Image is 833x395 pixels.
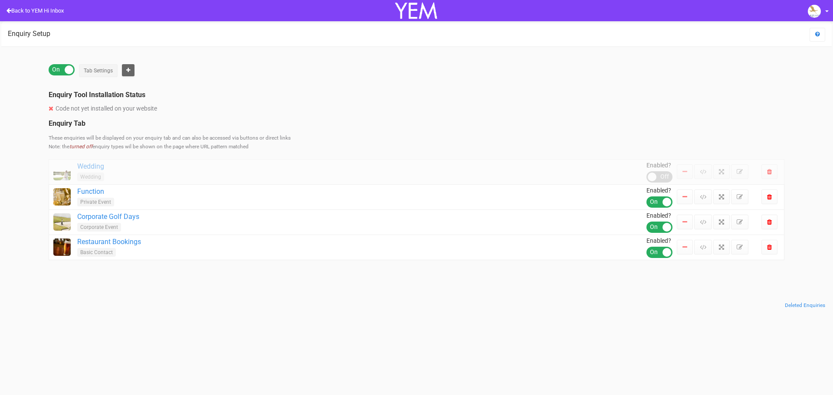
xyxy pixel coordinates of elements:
[69,144,92,150] em: turned off
[808,5,821,18] img: open-uri20190603-4-4pz1fg
[646,186,677,195] div: Enabled?
[49,119,784,129] legend: Enquiry Tab
[77,187,646,197] a: Function
[77,223,121,232] span: Corporate Event
[646,211,677,220] div: Enabled?
[77,173,104,181] span: Wedding
[646,236,677,245] div: Enabled?
[395,2,438,19] img: Your Enquiry Manager
[8,30,50,38] h2: Enquiry Setup
[646,161,677,170] div: Enabled?
[77,248,116,257] span: Basic Contact
[79,64,118,77] button: Tab Settings
[49,104,784,113] div: Code not yet installed on your website
[49,135,291,141] small: These enquiries will be displayed on your enquiry tab and can also be accessed via buttons or dir...
[49,144,249,150] small: Note: the enquiry types wil be shown on the page where URL pattern matched
[77,237,646,247] a: Restaurant Bookings
[77,212,646,222] a: Corporate Golf Days
[77,162,646,172] a: Wedding
[49,90,784,100] legend: Enquiry Tool Installation Status
[77,198,114,206] span: Private Event
[785,302,825,309] a: Deleted Enquiries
